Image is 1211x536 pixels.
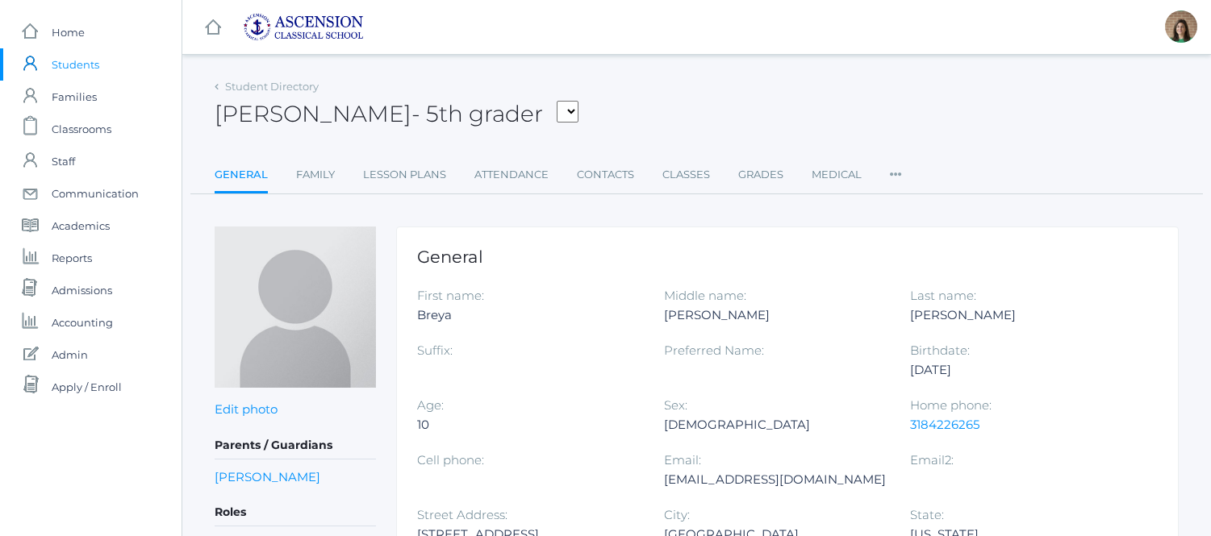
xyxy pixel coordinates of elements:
[910,305,1133,325] div: [PERSON_NAME]
[417,507,507,522] label: Street Address:
[417,397,444,413] label: Age:
[215,159,268,193] a: General
[417,288,484,303] label: First name:
[52,306,113,339] span: Accounting
[215,102,578,127] h2: [PERSON_NAME]
[52,177,139,210] span: Communication
[910,507,944,522] label: State:
[664,507,690,522] label: City:
[215,467,320,486] a: [PERSON_NAME]
[664,470,887,489] div: [EMAIL_ADDRESS][DOMAIN_NAME]
[363,159,446,191] a: Lesson Plans
[52,242,92,274] span: Reports
[664,397,687,413] label: Sex:
[243,13,364,41] img: 2_ascension-logo-blue.jpg
[417,452,484,467] label: Cell phone:
[417,415,640,434] div: 10
[52,145,75,177] span: Staff
[910,397,992,413] label: Home phone:
[738,159,783,191] a: Grades
[52,371,122,403] span: Apply / Enroll
[52,81,97,113] span: Families
[52,16,85,48] span: Home
[52,339,88,371] span: Admin
[910,417,979,432] a: 3184226265
[664,343,764,358] label: Preferred Name:
[664,305,887,325] div: [PERSON_NAME]
[52,113,111,145] span: Classrooms
[417,343,453,358] label: Suffix:
[52,274,112,306] span: Admissions
[215,499,376,526] h5: Roles
[225,80,319,93] a: Student Directory
[910,288,976,303] label: Last name:
[215,432,376,459] h5: Parents / Guardians
[474,159,549,191] a: Attendance
[1165,10,1197,43] div: Jenna Adams
[411,100,543,127] span: - 5th grader
[662,159,710,191] a: Classes
[215,401,278,417] a: Edit photo
[577,159,634,191] a: Contacts
[52,210,110,242] span: Academics
[417,305,640,325] div: Breya
[664,415,887,434] div: [DEMOGRAPHIC_DATA]
[910,452,954,467] label: Email2:
[910,360,1133,380] div: [DATE]
[52,48,99,81] span: Students
[910,343,970,358] label: Birthdate:
[664,452,701,467] label: Email:
[296,159,335,191] a: Family
[417,247,1158,266] h1: General
[812,159,862,191] a: Medical
[215,226,376,388] img: Breya Kay
[664,288,746,303] label: Middle name:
